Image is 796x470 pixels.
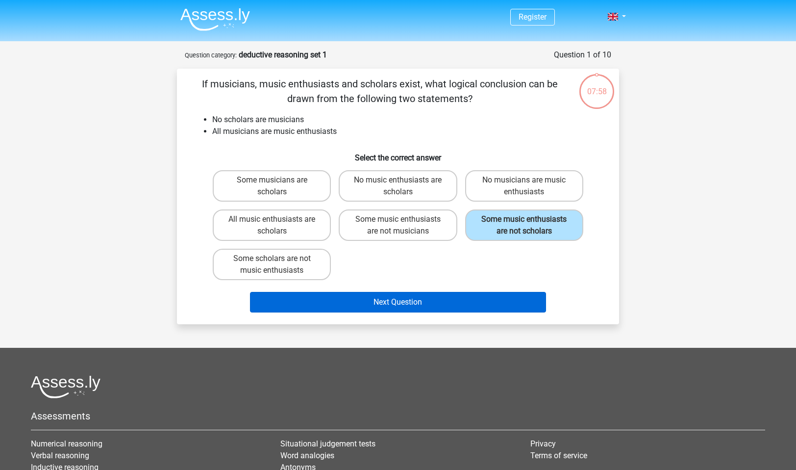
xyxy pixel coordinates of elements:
[250,292,547,313] button: Next Question
[530,439,556,448] a: Privacy
[280,439,375,448] a: Situational judgement tests
[239,50,327,59] strong: deductive reasoning set 1
[212,126,603,137] li: All musicians are music enthusiasts
[530,451,587,460] a: Terms of service
[213,170,331,202] label: Some musicians are scholars
[31,451,89,460] a: Verbal reasoning
[213,209,331,241] label: All music enthusiasts are scholars
[339,170,457,202] label: No music enthusiasts are scholars
[31,410,765,422] h5: Assessments
[31,375,100,398] img: Assessly logo
[212,114,603,126] li: No scholars are musicians
[31,439,102,448] a: Numerical reasoning
[280,451,334,460] a: Word analogies
[193,77,567,106] p: If musicians, music enthusiasts and scholars exist, what logical conclusion can be drawn from the...
[578,73,615,98] div: 07:58
[519,12,547,22] a: Register
[213,249,331,280] label: Some scholars are not music enthusiasts
[185,52,237,59] small: Question category:
[465,170,583,202] label: No musicians are music enthusiasts
[193,145,603,162] h6: Select the correct answer
[180,8,250,31] img: Assessly
[465,209,583,241] label: Some music enthusiasts are not scholars
[339,209,457,241] label: Some music enthusiasts are not musicians
[554,49,611,61] div: Question 1 of 10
